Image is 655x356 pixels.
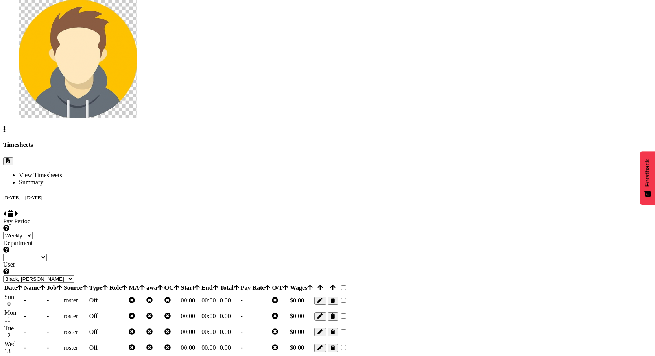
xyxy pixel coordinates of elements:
[201,309,218,324] td: 00:00
[4,300,11,307] span: 10
[47,297,49,304] span: -
[24,313,26,319] span: -
[201,284,218,291] span: End
[109,284,127,291] span: Role
[181,324,201,339] td: 00:00
[181,309,201,324] td: 00:00
[640,151,655,205] button: Feedback - Show survey
[4,284,22,291] span: Date
[89,284,108,291] span: Type
[241,297,243,304] span: -
[4,325,14,332] span: Tue
[220,293,240,308] td: 0.00
[89,309,108,324] td: Off
[4,309,16,316] span: Mon
[47,284,62,291] span: Job
[181,284,200,291] span: Start
[220,309,240,324] td: 0.00
[24,297,26,304] span: -
[241,328,243,335] span: -
[3,239,652,254] label: Department
[3,218,652,232] label: Pay Period
[201,324,218,339] td: 00:00
[290,340,313,355] td: $0.00
[47,344,49,351] span: -
[3,157,13,165] button: Export CSV
[3,141,652,148] h4: Timesheets
[64,328,78,335] span: roster
[19,172,62,178] span: View Timesheets
[4,341,16,347] span: Wed
[290,309,313,324] td: $0.00
[129,284,145,291] span: MA
[220,324,240,339] td: 0.00
[64,284,88,291] span: Source
[64,344,78,351] span: roster
[3,261,652,275] label: User
[47,313,49,319] span: -
[220,284,239,291] span: Total
[24,328,26,335] span: -
[290,324,313,339] td: $0.00
[4,332,11,339] span: 12
[290,284,313,291] span: Wages
[19,179,43,185] span: Summary
[201,293,218,308] td: 00:00
[24,284,45,291] span: Name
[4,316,10,323] span: 11
[201,340,218,355] td: 00:00
[64,313,78,319] span: roster
[4,348,11,354] span: 13
[89,340,108,355] td: Off
[181,340,201,355] td: 00:00
[164,284,179,291] span: OC
[290,293,313,308] td: $0.00
[3,195,652,201] h5: [DATE] - [DATE]
[47,328,49,335] span: -
[181,293,201,308] td: 00:00
[89,293,108,308] td: Off
[241,344,243,351] span: -
[220,340,240,355] td: 0.00
[4,293,14,300] span: Sun
[64,297,78,304] span: roster
[241,313,243,319] span: -
[89,324,108,339] td: Off
[644,159,651,187] span: Feedback
[24,344,26,351] span: -
[146,284,163,291] span: awa
[241,284,271,291] span: Pay Rate
[272,284,288,291] span: O/T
